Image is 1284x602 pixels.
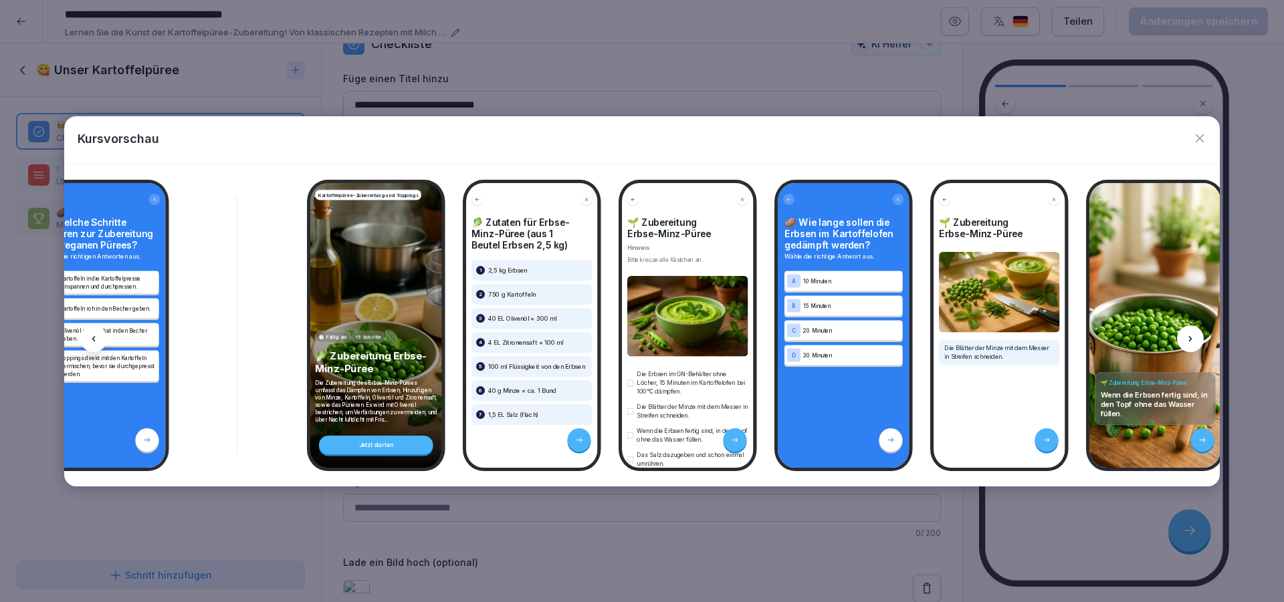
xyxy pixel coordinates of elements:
[488,338,563,346] p: 4 EL Zitronensaft = 100 ml
[479,266,481,274] p: 1
[792,278,796,284] p: A
[60,304,156,312] p: Kartoffeln roh in den Becher geben.
[315,349,437,375] p: 🥬 Zubereitung Erbse-Minz-Püree
[356,333,381,341] p: 15 Schritte
[939,216,1060,239] h4: 🌱 Zubereitung Erbse-Minz-Püree
[41,252,159,261] p: Wähle die richtigen Antworten aus.
[78,130,159,148] p: Kursvorschau
[326,333,348,341] p: Fällig am
[488,266,527,274] p: 2,5 kg Erbsen
[319,436,433,454] div: Jetzt starten
[60,326,156,342] p: Olivenöl und Muskat in den Becher geben.
[488,314,556,322] p: 40 EL Olivenöl = 300 ml
[60,274,156,290] p: Kartoffeln in die Kartoffelpresse einspannen und durchpressen.
[627,256,748,264] div: Bitte kreuze alle Kästchen an.
[318,191,419,198] p: Kartoffelpüree-Zubereitung und Toppings
[792,303,796,309] p: B
[479,338,482,346] p: 4
[488,386,556,394] p: 40 g Minze = ca. 1 Bund
[488,290,536,298] p: 750 g Kartoffeln
[637,369,748,396] p: Die Erbsen im GN-Behälter ohne Löcher, 15 Minuten im Kartoffelofen bei 100℃ dämpfen.
[315,379,437,423] p: Die Zubereitung des Erbse-Minz-Pürees umfasst das Dämpfen von Erbsen, Hinzufügen von Minze, Karto...
[60,353,156,378] p: Toppings direkt mit den Kartoffeln vermischen, bevor sie durchgepresst werden.
[637,426,748,444] p: Wenn die Erbsen fertig sind, in den Topf ohne das Wasser füllen.
[488,410,538,418] p: 1,5 EL Salz (flach)
[479,314,482,322] p: 3
[479,362,482,370] p: 5
[41,216,159,251] h4: 🥔 Welche Schritte gehören zur Zubereitung des veganen Pürees?
[944,343,1055,361] p: Die Blätter der Minze mit dem Messer in Streifen schneiden.
[803,326,900,334] p: 20 Minuten
[1101,379,1210,386] h4: 🌱 Zubereitung Erbse-Minz-Püree
[803,301,900,309] p: 15 Minuten
[1101,390,1210,418] p: Wenn die Erbsen fertig sind, in den Topf ohne das Wasser füllen.
[479,386,482,394] p: 6
[803,277,900,285] p: 10 Minuten
[939,252,1060,332] img: Bild und Text Vorschau
[479,410,482,418] p: 7
[479,290,482,298] p: 2
[784,252,903,261] p: Wähle die richtige Antwort aus.
[784,216,903,251] h4: 🥔 Wie lange sollen die Erbsen im Kartoffelofen gedämpft werden?
[488,362,585,370] p: 100 ml Flüssigkeit von den Erbsen
[637,450,748,468] p: Das Salz dazugeben und schon einmal umrühren.
[627,243,748,252] p: Hinweis
[637,402,748,420] p: Die Blätter der Minze mit dem Messer in Streifen schneiden.
[792,327,796,333] p: C
[627,216,748,239] h4: 🌱 Zubereitung Erbse-Minz-Püree
[471,216,593,251] h4: 🥬 Zutaten für Erbse-Minz-Püree (aus 1 Beutel Erbsen 2,5 kg)
[792,352,796,358] p: D
[803,351,900,359] p: 30 Minuten
[627,276,748,356] img: td3fiv7cbo4ylpuuadv4gms3.png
